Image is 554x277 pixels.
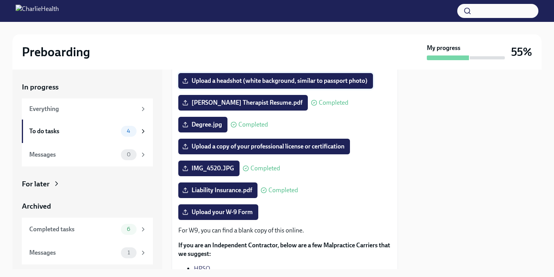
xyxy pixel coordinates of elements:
[178,241,390,257] strong: If you are an Independent Contractor, below are a few Malpractice Carriers that we suggest:
[29,105,137,113] div: Everything
[29,225,118,234] div: Completed tasks
[22,218,153,241] a: Completed tasks6
[184,143,344,150] span: Upload a copy of your professional license or certification
[29,150,118,159] div: Messages
[122,226,135,232] span: 6
[511,45,532,59] h3: 55%
[178,226,391,235] p: For W9, you can find a blank copy of this online.
[184,208,253,216] span: Upload your W-9 Form
[184,99,302,107] span: [PERSON_NAME] Therapist Resume.pdf
[250,165,280,172] span: Completed
[22,179,153,189] a: For later
[22,82,153,92] a: In progress
[319,100,348,106] span: Completed
[22,179,50,189] div: For later
[22,44,90,60] h2: Preboarding
[22,98,153,120] a: Everything
[178,182,257,198] label: Liability Insurance.pdf
[268,187,298,193] span: Completed
[178,161,240,176] label: IMG_4520.JPG
[122,152,135,157] span: 0
[178,117,227,132] label: Degree.jpg
[123,250,135,256] span: 1
[16,5,59,17] img: CharlieHealth
[22,120,153,143] a: To do tasks4
[22,143,153,166] a: Messages0
[184,164,234,172] span: IMG_4520.JPG
[178,204,258,220] label: Upload your W-9 Form
[427,44,460,52] strong: My progress
[122,128,135,134] span: 4
[178,73,373,89] label: Upload a headshot (white background, similar to passport photo)
[29,127,118,136] div: To do tasks
[184,121,222,129] span: Degree.jpg
[178,95,308,111] label: [PERSON_NAME] Therapist Resume.pdf
[184,186,252,194] span: Liability Insurance.pdf
[22,201,153,211] a: Archived
[178,139,350,154] label: Upload a copy of your professional license or certification
[194,265,210,272] a: HPSO
[184,77,368,85] span: Upload a headshot (white background, similar to passport photo)
[29,248,118,257] div: Messages
[22,241,153,264] a: Messages1
[238,122,268,128] span: Completed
